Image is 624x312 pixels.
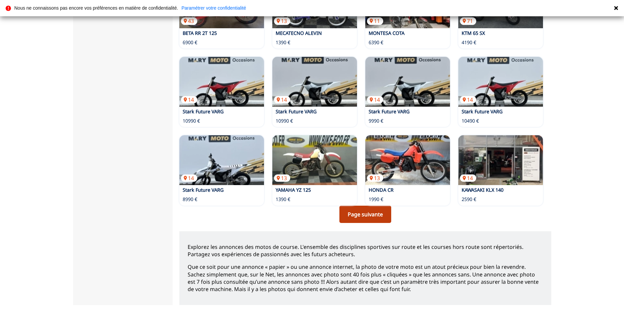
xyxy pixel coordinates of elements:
[181,6,246,10] a: Paramétrer votre confidentialité
[183,39,197,46] p: 6900 €
[462,39,476,46] p: 4190 €
[276,39,290,46] p: 1390 €
[276,30,322,36] a: MECATECNO ALEVIN
[462,108,502,115] a: Stark Future VARG
[369,39,383,46] p: 6390 €
[272,135,357,185] a: YAMAHA YZ 12513
[274,174,290,182] p: 13
[462,196,476,203] p: 2590 €
[365,135,450,185] a: HONDA CR13
[181,96,197,103] p: 14
[183,108,223,115] a: Stark Future VARG
[369,108,409,115] a: Stark Future VARG
[181,17,197,25] p: 43
[369,187,394,193] a: HONDA CR
[276,108,316,115] a: Stark Future VARG
[369,30,404,36] a: MONTESA COTA
[14,6,178,10] p: Nous ne connaissons pas encore vos préférences en matière de confidentialité.
[460,174,476,182] p: 14
[188,263,543,293] p: Que ce soit pour une annonce « papier » ou une annonce internet, la photo de votre moto est un at...
[365,57,450,107] a: Stark Future VARG14
[179,135,264,185] img: Stark Future VARG
[274,96,290,103] p: 14
[367,17,383,25] p: 11
[183,30,217,36] a: BETA RR 2T 125
[458,135,543,185] a: KAWASAKI KLX 14014
[367,174,383,182] p: 13
[179,57,264,107] a: Stark Future VARG14
[179,57,264,107] img: Stark Future VARG
[458,135,543,185] img: KAWASAKI KLX 140
[272,57,357,107] img: Stark Future VARG
[462,30,485,36] a: KTM 65 SX
[274,17,290,25] p: 13
[369,118,383,124] p: 9990 €
[276,118,293,124] p: 10990 €
[276,196,290,203] p: 1390 €
[276,187,311,193] a: YAMAHA YZ 125
[458,57,543,107] img: Stark Future VARG
[183,196,197,203] p: 8990 €
[339,206,391,223] a: Page suivante
[183,118,200,124] p: 10990 €
[460,17,476,25] p: 71
[272,57,357,107] a: Stark Future VARG14
[460,96,476,103] p: 14
[462,118,479,124] p: 10490 €
[462,187,503,193] a: KAWASAKI KLX 140
[458,57,543,107] a: Stark Future VARG14
[365,57,450,107] img: Stark Future VARG
[181,174,197,182] p: 14
[188,243,543,258] p: Explorez les annonces des motos de course. L'ensemble des disciplines sportives sur route et les ...
[369,196,383,203] p: 1990 €
[365,135,450,185] img: HONDA CR
[272,135,357,185] img: YAMAHA YZ 125
[183,187,223,193] a: Stark Future VARG
[179,135,264,185] a: Stark Future VARG14
[367,96,383,103] p: 14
